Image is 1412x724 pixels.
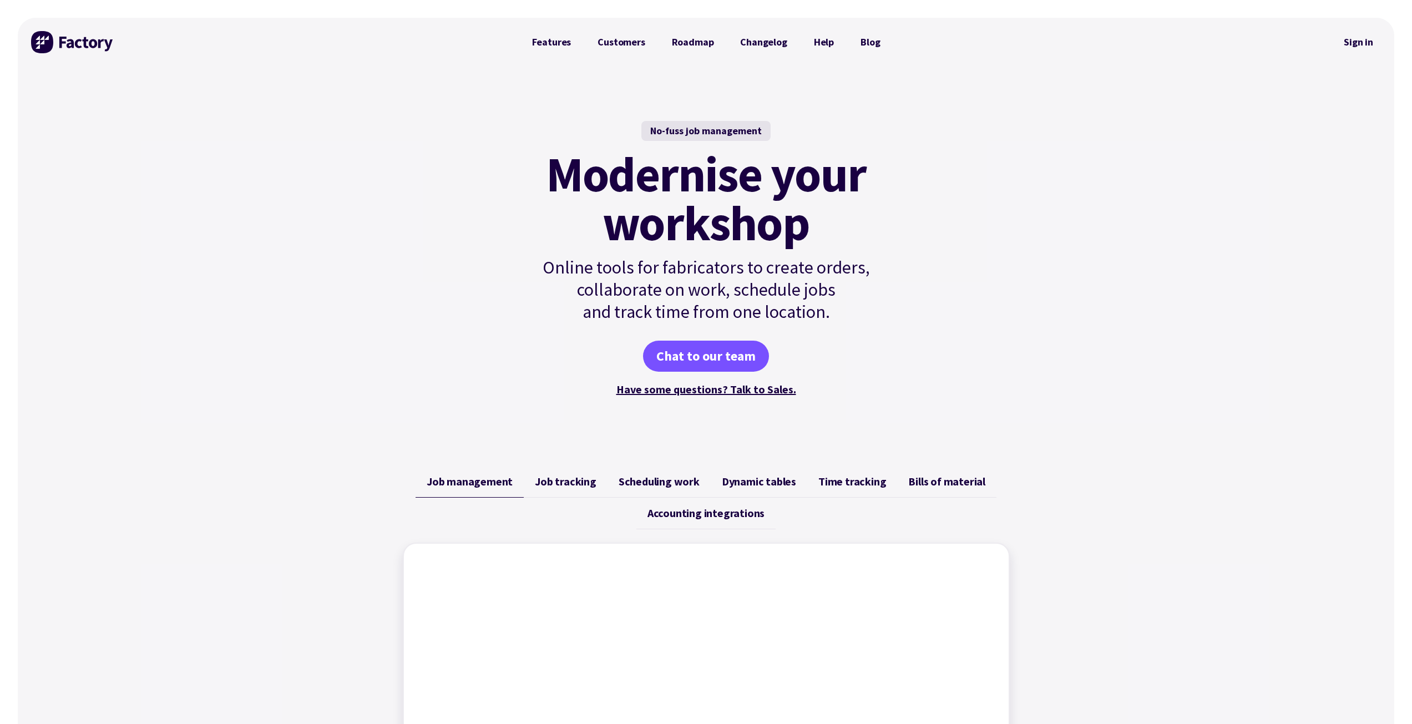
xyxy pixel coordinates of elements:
span: Job tracking [535,475,596,488]
a: Chat to our team [643,341,769,372]
a: Customers [584,31,658,53]
div: No-fuss job management [641,121,771,141]
a: Roadmap [659,31,727,53]
a: Help [801,31,847,53]
p: Online tools for fabricators to create orders, collaborate on work, schedule jobs and track time ... [519,256,894,323]
span: Time tracking [818,475,886,488]
nav: Primary Navigation [519,31,894,53]
span: Accounting integrations [647,507,765,520]
a: Have some questions? Talk to Sales. [616,382,796,396]
span: Scheduling work [619,475,700,488]
a: Blog [847,31,893,53]
mark: Modernise your workshop [546,150,866,247]
a: Changelog [727,31,800,53]
span: Bills of material [908,475,985,488]
span: Job management [427,475,513,488]
nav: Secondary Navigation [1336,29,1381,55]
img: Factory [31,31,114,53]
span: Dynamic tables [722,475,796,488]
a: Features [519,31,585,53]
a: Sign in [1336,29,1381,55]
